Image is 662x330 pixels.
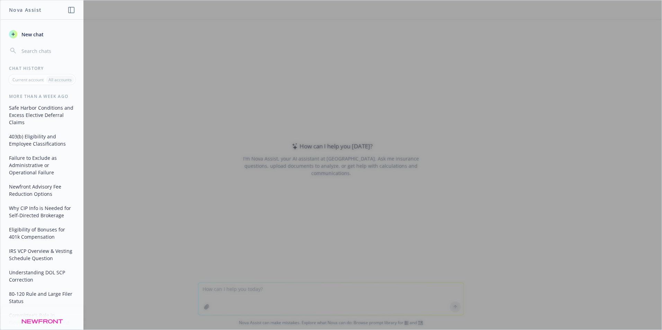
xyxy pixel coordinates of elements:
h1: Nova Assist [9,6,42,13]
p: Current account [12,77,44,83]
button: Eligibility of Bonuses for 401k Compensation [6,224,78,242]
div: Chat History [1,65,83,71]
button: Safe Harbor Conditions and Excess Elective Deferral Claims [6,102,78,128]
button: New chat [6,28,78,40]
div: More than a week ago [1,93,83,99]
input: Search chats [20,46,75,56]
button: Failure to Exclude as Administrative or Operational Failure [6,152,78,178]
p: All accounts [48,77,72,83]
span: New chat [20,31,44,38]
button: IRS VCP Overview & Vesting Schedule Question [6,245,78,264]
button: Understanding DOL SCP Correction [6,267,78,285]
button: 403(b) Eligibility and Employee Classifications [6,131,78,149]
button: Newfront Advisory Fee Reduction Options [6,181,78,200]
button: Why CIP Info is Needed for Self-Directed Brokerage [6,202,78,221]
button: 80-120 Rule and Large Filer Status [6,288,78,307]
